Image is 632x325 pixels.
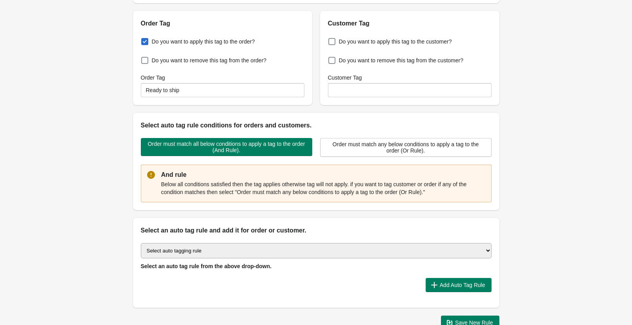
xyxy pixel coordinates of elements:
[339,56,463,64] span: Do you want to remove this tag from the customer?
[161,170,485,180] p: And rule
[339,38,452,45] span: Do you want to apply this tag to the customer?
[328,19,492,28] h2: Customer Tag
[152,38,255,45] span: Do you want to apply this tag to the order?
[327,141,485,154] span: Order must match any below conditions to apply a tag to the order (Or Rule).
[141,121,492,130] h2: Select auto tag rule conditions for orders and customers.
[426,278,492,292] button: Add Auto Tag Rule
[141,74,165,82] label: Order Tag
[440,282,485,288] span: Add Auto Tag Rule
[320,138,492,157] button: Order must match any below conditions to apply a tag to the order (Or Rule).
[141,226,492,235] h2: Select an auto tag rule and add it for order or customer.
[328,74,362,82] label: Customer Tag
[161,180,485,196] p: Below all conditions satisfied then the tag applies otherwise tag will not apply. if you want to ...
[141,138,312,156] button: Order must match all below conditions to apply a tag to the order (And Rule).
[147,141,306,153] span: Order must match all below conditions to apply a tag to the order (And Rule).
[141,19,304,28] h2: Order Tag
[152,56,267,64] span: Do you want to remove this tag from the order?
[141,263,272,269] span: Select an auto tag rule from the above drop-down.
